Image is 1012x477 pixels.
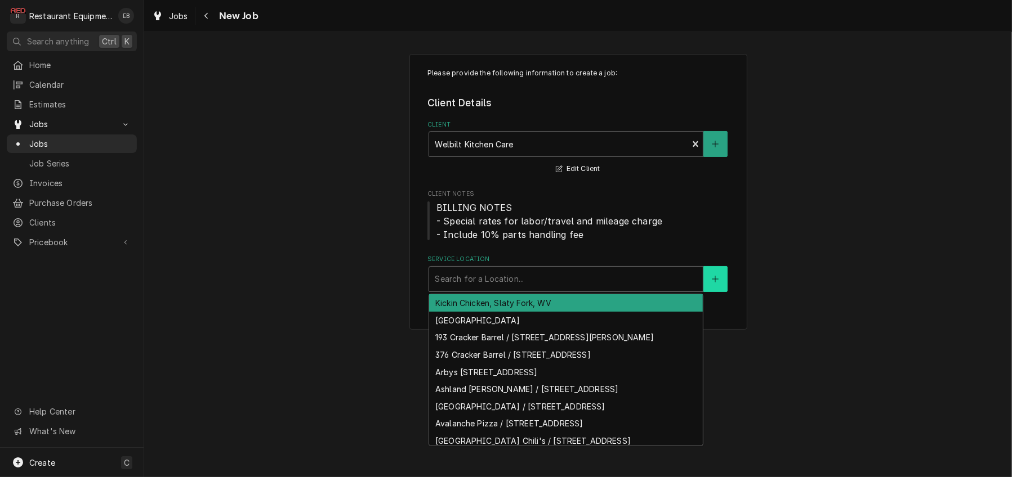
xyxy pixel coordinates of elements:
[7,134,137,153] a: Jobs
[429,398,703,415] div: [GEOGRAPHIC_DATA] / [STREET_ADDRESS]
[429,346,703,363] div: 376 Cracker Barrel / [STREET_ADDRESS]
[29,157,131,169] span: Job Series
[436,202,662,240] span: BILLING NOTES - Special rates for labor/travel and mileage charge - Include 10% parts handling fee
[554,162,601,176] button: Edit Client
[429,294,703,312] div: Kickin Chicken, Slaty Fork, WV
[10,8,26,24] div: Restaurant Equipment Diagnostics's Avatar
[703,131,727,157] button: Create New Client
[427,68,729,78] p: Please provide the following information to create a job:
[712,275,719,283] svg: Create New Location
[427,255,729,264] label: Service Location
[29,197,131,209] span: Purchase Orders
[427,255,729,291] div: Service Location
[29,138,131,150] span: Jobs
[7,174,137,192] a: Invoices
[409,54,747,330] div: Job Create/Update
[29,458,55,467] span: Create
[102,35,117,47] span: Ctrl
[27,35,89,47] span: Search anything
[29,59,131,71] span: Home
[29,406,130,417] span: Help Center
[29,236,114,248] span: Pricebook
[427,190,729,199] span: Client Notes
[427,201,729,241] span: Client Notes
[10,8,26,24] div: R
[7,56,137,74] a: Home
[7,75,137,94] a: Calendar
[7,31,137,51] button: Search anythingCtrlK
[118,8,134,24] div: EB
[29,425,130,437] span: What's New
[7,193,137,212] a: Purchase Orders
[427,190,729,241] div: Client Notes
[7,115,137,133] a: Go to Jobs
[216,8,258,24] span: New Job
[29,98,131,110] span: Estimates
[29,217,131,228] span: Clients
[169,10,188,22] span: Jobs
[429,363,703,381] div: Arbys [STREET_ADDRESS]
[29,10,112,22] div: Restaurant Equipment Diagnostics
[427,120,729,176] div: Client
[703,266,727,292] button: Create New Location
[7,154,137,173] a: Job Series
[118,8,134,24] div: Emily Bird's Avatar
[124,457,130,469] span: C
[429,328,703,346] div: 193 Cracker Barrel / [STREET_ADDRESS][PERSON_NAME]
[124,35,130,47] span: K
[7,422,137,440] a: Go to What's New
[7,95,137,114] a: Estimates
[7,233,137,251] a: Go to Pricebook
[29,79,131,91] span: Calendar
[29,177,131,189] span: Invoices
[198,7,216,25] button: Navigate back
[7,213,137,232] a: Clients
[429,380,703,398] div: Ashland [PERSON_NAME] / [STREET_ADDRESS]
[29,118,114,130] span: Jobs
[427,68,729,292] div: Job Create/Update Form
[429,432,703,449] div: [GEOGRAPHIC_DATA] Chili's / [STREET_ADDRESS]
[429,312,703,329] div: [GEOGRAPHIC_DATA]
[427,120,729,129] label: Client
[429,415,703,433] div: Avalanche Pizza / [STREET_ADDRESS]
[712,140,719,148] svg: Create New Client
[427,96,729,110] legend: Client Details
[7,402,137,421] a: Go to Help Center
[148,7,193,25] a: Jobs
